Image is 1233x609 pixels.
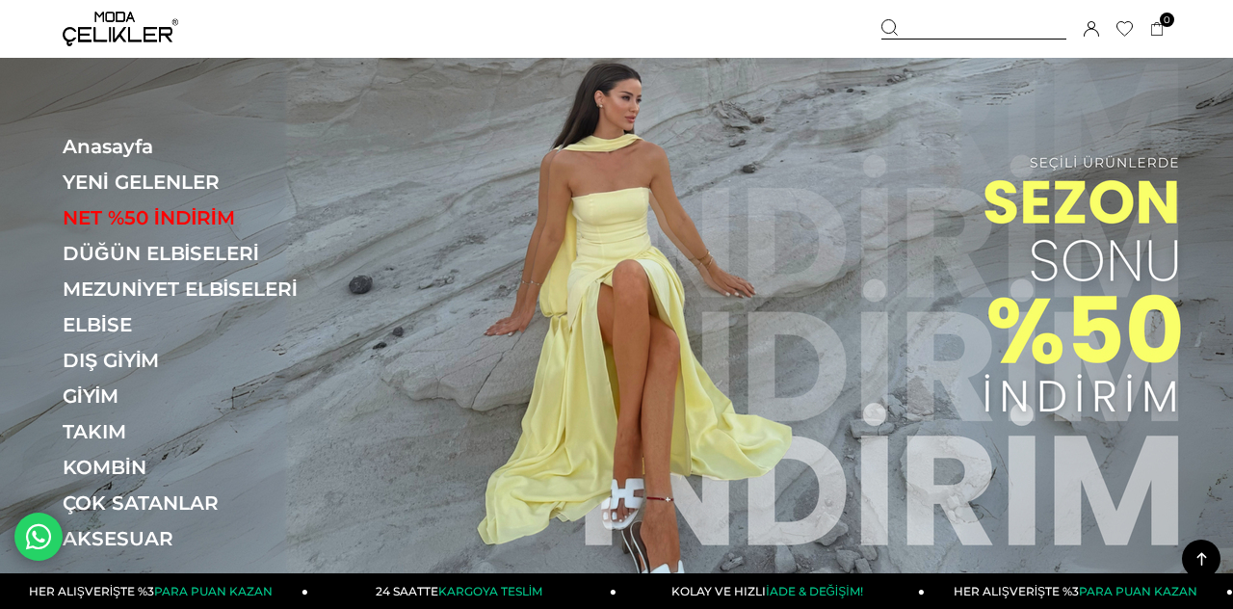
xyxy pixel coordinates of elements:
[1160,13,1174,27] span: 0
[63,206,328,229] a: NET %50 İNDİRİM
[154,584,273,598] span: PARA PUAN KAZAN
[63,242,328,265] a: DÜĞÜN ELBİSELERİ
[63,12,178,46] img: logo
[63,527,328,550] a: AKSESUAR
[438,584,542,598] span: KARGOYA TESLİM
[63,349,328,372] a: DIŞ GİYİM
[63,420,328,443] a: TAKIM
[63,491,328,515] a: ÇOK SATANLAR
[63,171,328,194] a: YENİ GELENLER
[1150,22,1165,37] a: 0
[63,384,328,408] a: GİYİM
[63,135,328,158] a: Anasayfa
[63,456,328,479] a: KOMBİN
[308,573,616,609] a: 24 SAATTEKARGOYA TESLİM
[63,313,328,336] a: ELBİSE
[925,573,1233,609] a: HER ALIŞVERİŞTE %3PARA PUAN KAZAN
[63,278,328,301] a: MEZUNİYET ELBİSELERİ
[766,584,862,598] span: İADE & DEĞİŞİM!
[1079,584,1197,598] span: PARA PUAN KAZAN
[616,573,925,609] a: KOLAY VE HIZLIİADE & DEĞİŞİM!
